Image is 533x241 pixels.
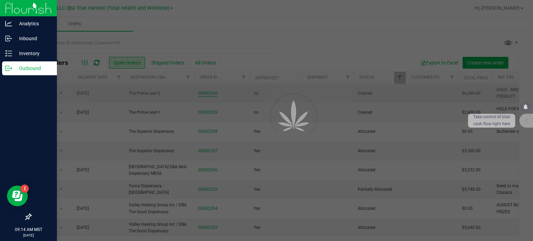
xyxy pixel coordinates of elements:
[7,186,28,206] iframe: Resource center
[5,65,12,72] inline-svg: Outbound
[5,35,12,42] inline-svg: Inbound
[5,20,12,27] inline-svg: Analytics
[3,226,54,233] p: 09:14 AM MST
[12,64,54,72] p: Outbound
[12,34,54,43] p: Inbound
[3,233,54,238] p: [DATE]
[12,19,54,28] p: Analytics
[5,50,12,57] inline-svg: Inventory
[12,49,54,58] p: Inventory
[20,184,29,193] iframe: Resource center unread badge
